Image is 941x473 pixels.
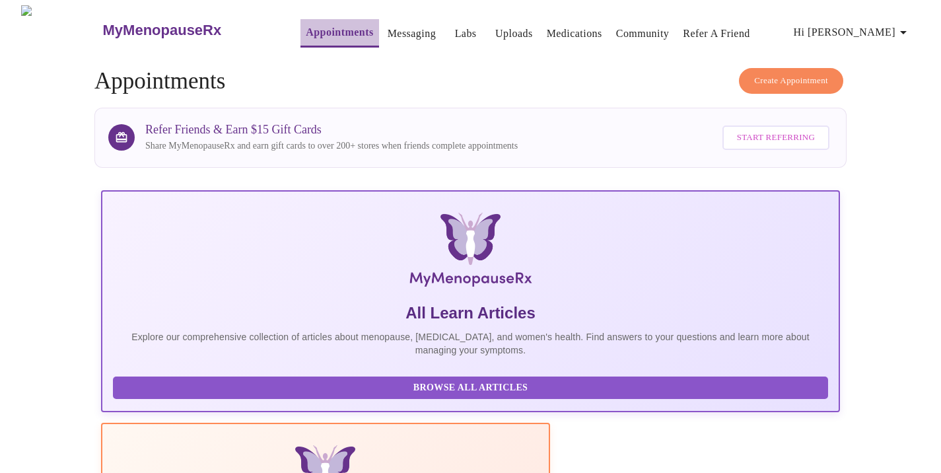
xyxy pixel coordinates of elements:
button: Messaging [382,20,441,47]
a: Uploads [495,24,533,43]
h3: Refer Friends & Earn $15 Gift Cards [145,123,518,137]
span: Create Appointment [754,73,828,89]
button: Hi [PERSON_NAME] [788,19,917,46]
button: Uploads [490,20,538,47]
a: Browse All Articles [113,381,831,392]
button: Labs [444,20,487,47]
span: Hi [PERSON_NAME] [794,23,911,42]
button: Create Appointment [739,68,843,94]
a: MyMenopauseRx [101,7,274,54]
a: Refer a Friend [683,24,750,43]
p: Explore our comprehensive collection of articles about menopause, [MEDICAL_DATA], and women's hea... [113,330,828,357]
a: Medications [547,24,602,43]
button: Community [611,20,675,47]
a: Labs [455,24,477,43]
button: Refer a Friend [678,20,755,47]
a: Community [616,24,670,43]
span: Browse All Articles [126,380,815,396]
img: MyMenopauseRx Logo [224,213,717,292]
a: Start Referring [719,119,833,157]
button: Start Referring [722,126,829,150]
h3: MyMenopauseRx [103,22,222,39]
button: Medications [541,20,608,47]
h5: All Learn Articles [113,303,828,324]
button: Browse All Articles [113,377,828,400]
img: MyMenopauseRx Logo [21,5,101,55]
button: Appointments [300,19,378,48]
h4: Appointments [94,68,847,94]
p: Share MyMenopauseRx and earn gift cards to over 200+ stores when friends complete appointments [145,139,518,153]
a: Appointments [306,23,373,42]
a: Messaging [388,24,436,43]
span: Start Referring [737,130,815,145]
